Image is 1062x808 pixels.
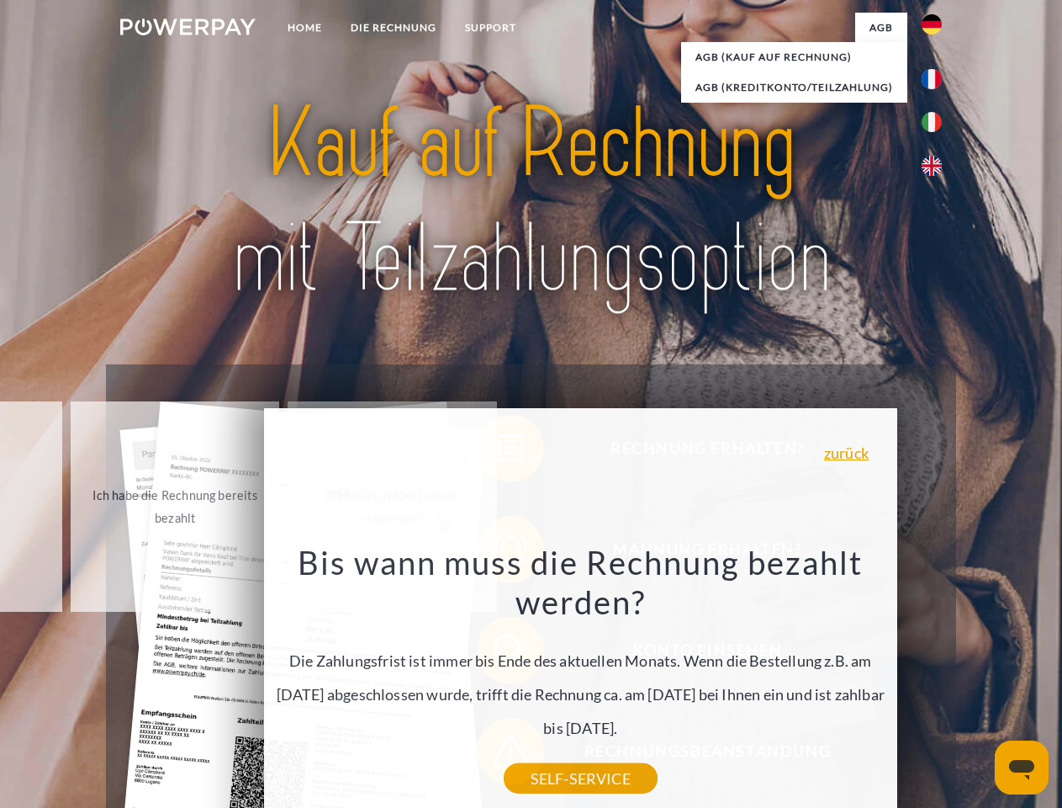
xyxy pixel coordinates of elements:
[81,484,270,529] div: Ich habe die Rechnung bereits bezahlt
[161,81,901,322] img: title-powerpay_de.svg
[120,19,256,35] img: logo-powerpay-white.svg
[681,72,907,103] a: AGB (Kreditkonto/Teilzahlung)
[451,13,531,43] a: SUPPORT
[681,42,907,72] a: AGB (Kauf auf Rechnung)
[336,13,451,43] a: DIE RECHNUNG
[273,542,887,623] h3: Bis wann muss die Rechnung bezahlt werden?
[922,156,942,176] img: en
[922,69,942,89] img: fr
[504,763,658,794] a: SELF-SERVICE
[273,13,336,43] a: Home
[922,14,942,35] img: de
[995,741,1049,795] iframe: Schaltfläche zum Öffnen des Messaging-Fensters
[273,542,887,779] div: Die Zahlungsfrist ist immer bis Ende des aktuellen Monats. Wenn die Bestellung z.B. am [DATE] abg...
[922,112,942,132] img: it
[855,13,907,43] a: agb
[824,445,869,460] a: zurück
